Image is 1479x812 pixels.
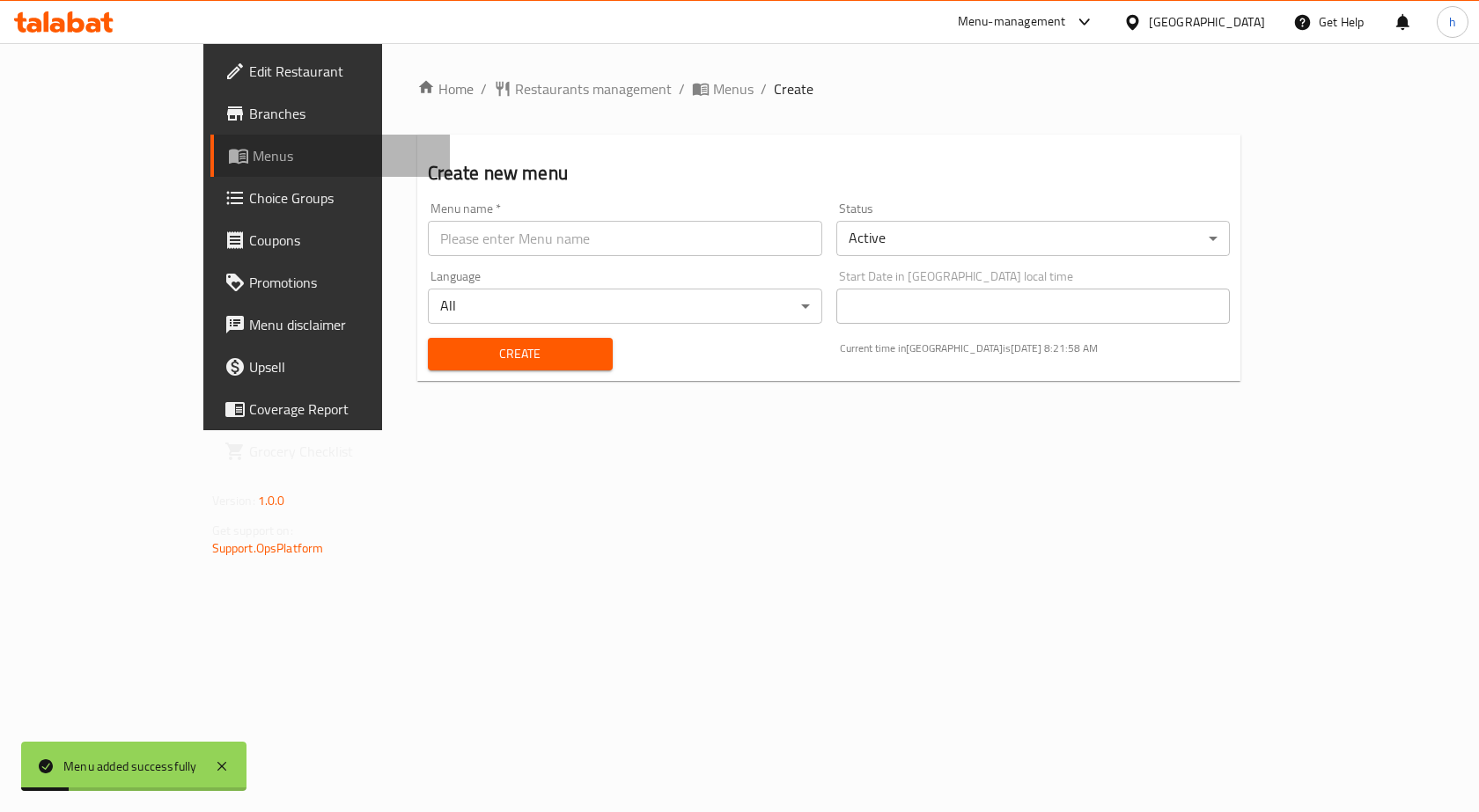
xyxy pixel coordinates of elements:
a: Restaurants management [494,78,672,99]
a: Choice Groups [210,177,451,219]
div: Menu-management [958,11,1066,33]
span: Grocery Checklist [249,441,437,462]
span: Create [442,343,599,365]
span: Get support on: [212,519,293,542]
span: Menus [713,78,754,99]
span: Create [774,78,813,99]
span: Edit Restaurant [249,61,437,82]
li: / [679,78,685,99]
a: Promotions [210,261,451,304]
span: Choice Groups [249,187,437,208]
a: Coverage Report [210,388,451,430]
div: Active [836,221,1231,256]
a: Coupons [210,219,451,261]
span: Coupons [249,230,437,251]
input: Please enter Menu name [428,221,822,256]
a: Branches [210,92,451,135]
span: Menus [253,145,437,166]
a: Menu disclaimer [210,304,451,346]
span: 1.0.0 [258,489,285,512]
span: Restaurants management [515,78,672,99]
div: Menu added successfully [63,757,197,776]
nav: breadcrumb [417,78,1241,99]
a: Support.OpsPlatform [212,537,324,560]
a: Upsell [210,346,451,388]
span: Coverage Report [249,399,437,420]
a: Grocery Checklist [210,430,451,472]
span: Menu disclaimer [249,314,437,335]
a: Edit Restaurant [210,50,451,92]
div: [GEOGRAPHIC_DATA] [1149,12,1265,32]
a: Menus [210,135,451,177]
div: All [428,289,822,324]
span: Version: [212,489,255,512]
span: Branches [249,103,437,124]
li: / [761,78,767,99]
span: Promotions [249,272,437,293]
button: Create [428,338,613,370]
h2: Create new menu [428,160,1231,187]
li: / [481,78,487,99]
span: h [1449,12,1456,32]
span: Upsell [249,356,437,377]
p: Current time in [GEOGRAPHIC_DATA] is [DATE] 8:21:58 AM [840,340,1231,356]
a: Menus [692,78,754,99]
